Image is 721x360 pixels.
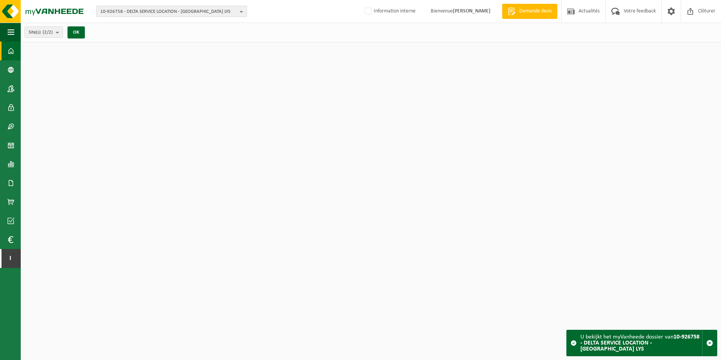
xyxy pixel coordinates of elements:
[453,8,491,14] strong: [PERSON_NAME]
[100,6,237,17] span: 10-926758 - DELTA SERVICE LOCATION - [GEOGRAPHIC_DATA] LYS
[517,8,554,15] span: Demande devis
[25,26,63,38] button: Site(s)(2/2)
[8,249,13,268] span: I
[67,26,85,38] button: OK
[580,330,702,356] div: U bekijkt het myVanheede dossier van
[363,6,416,17] label: Information interne
[29,27,53,38] span: Site(s)
[502,4,557,19] a: Demande devis
[96,6,247,17] button: 10-926758 - DELTA SERVICE LOCATION - [GEOGRAPHIC_DATA] LYS
[580,334,700,352] strong: 10-926758 - DELTA SERVICE LOCATION - [GEOGRAPHIC_DATA] LYS
[43,30,53,35] count: (2/2)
